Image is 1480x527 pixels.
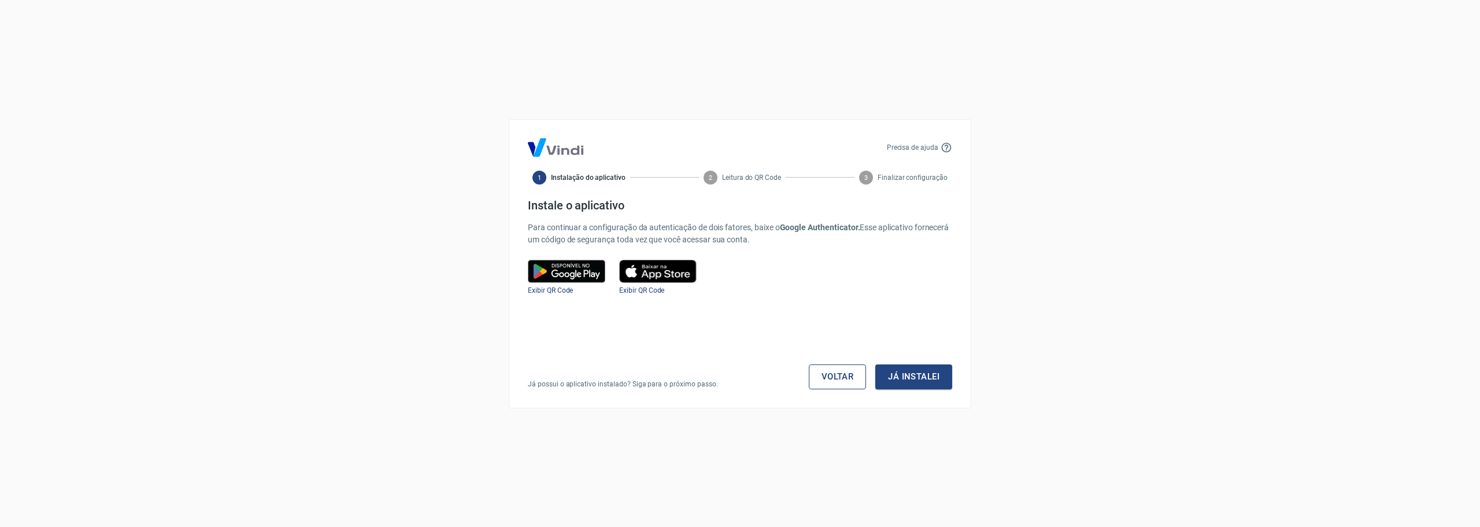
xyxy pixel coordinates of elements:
[709,174,712,181] text: 2
[528,379,718,389] p: Já possui o aplicativo instalado? Siga para o próximo passo.
[864,174,868,181] text: 3
[528,222,952,246] p: Para continuar a configuração da autenticação de dois fatores, baixe o Esse aplicativo fornecerá ...
[538,174,541,181] text: 1
[780,223,860,232] b: Google Authenticator.
[528,138,583,157] img: Logo Vind
[528,198,952,212] h4: Instale o aplicativo
[619,260,697,283] img: play
[528,260,605,283] img: google play
[878,172,948,183] span: Finalizar configuração
[551,172,626,183] span: Instalação do aplicativo
[722,172,781,183] span: Leitura do QR Code
[619,286,664,294] a: Exibir QR Code
[528,286,573,294] a: Exibir QR Code
[887,142,938,153] p: Precisa de ajuda
[809,364,867,389] a: Voltar
[875,364,952,389] button: Já instalei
